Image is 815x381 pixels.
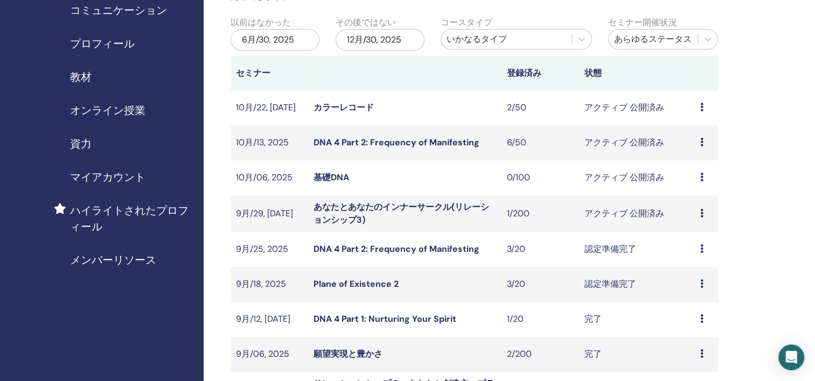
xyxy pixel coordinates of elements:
span: 資力 [70,136,92,152]
span: メンバーリソース [70,252,156,268]
label: コースタイプ [441,16,492,29]
div: あらゆるステータス [614,33,692,46]
a: Plane of Existence 2 [314,278,399,290]
td: 認定準備完了 [579,232,694,267]
td: 完了 [579,337,694,372]
td: 3/20 [501,267,579,302]
a: あなたとあなたのインナーサークル(リレーションシップ3) [314,201,489,225]
td: 1/200 [501,195,579,232]
td: 認定準備完了 [579,267,694,302]
td: 9月/25, 2025 [231,232,308,267]
th: セミナー [231,56,308,90]
td: 6/50 [501,125,579,160]
div: 12月/30, 2025 [336,29,424,51]
td: 9月/18, 2025 [231,267,308,302]
span: 教材 [70,69,92,85]
a: 願望実現と豊かさ [314,348,382,359]
div: いかなるタイプ [447,33,567,46]
td: 9月/12, [DATE] [231,302,308,337]
td: 10月/13, 2025 [231,125,308,160]
td: アクティブ 公開済み [579,160,694,195]
td: 10月/22, [DATE] [231,90,308,125]
td: 9月/06, 2025 [231,337,308,372]
td: 9月/29, [DATE] [231,195,308,232]
a: カラーレコード [314,102,374,113]
a: DNA 4 Part 2: Frequency of Manifesting [314,243,479,255]
a: DNA 4 Part 1: Nurturing Your Spirit [314,313,456,324]
div: Open Intercom Messenger [778,344,804,370]
span: コミュニケーション [70,2,167,18]
span: プロフィール [70,36,135,52]
label: その後ではない [336,16,396,29]
td: 10月/06, 2025 [231,160,308,195]
label: セミナー開催状況 [608,16,677,29]
div: 6月/30, 2025 [231,29,319,51]
td: アクティブ 公開済み [579,90,694,125]
td: 0/100 [501,160,579,195]
td: アクティブ 公開済み [579,195,694,232]
a: DNA 4 Part 2: Frequency of Manifesting [314,137,479,148]
span: ハイライトされたプロフィール [70,202,195,235]
label: 以前はなかった [231,16,291,29]
span: オンライン授業 [70,102,145,118]
a: 基礎DNA [314,172,349,183]
td: 3/20 [501,232,579,267]
td: 2/200 [501,337,579,372]
td: 2/50 [501,90,579,125]
span: マイアカウント [70,169,145,185]
th: 登録済み [501,56,579,90]
th: 状態 [579,56,694,90]
td: 完了 [579,302,694,337]
td: アクティブ 公開済み [579,125,694,160]
td: 1/20 [501,302,579,337]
